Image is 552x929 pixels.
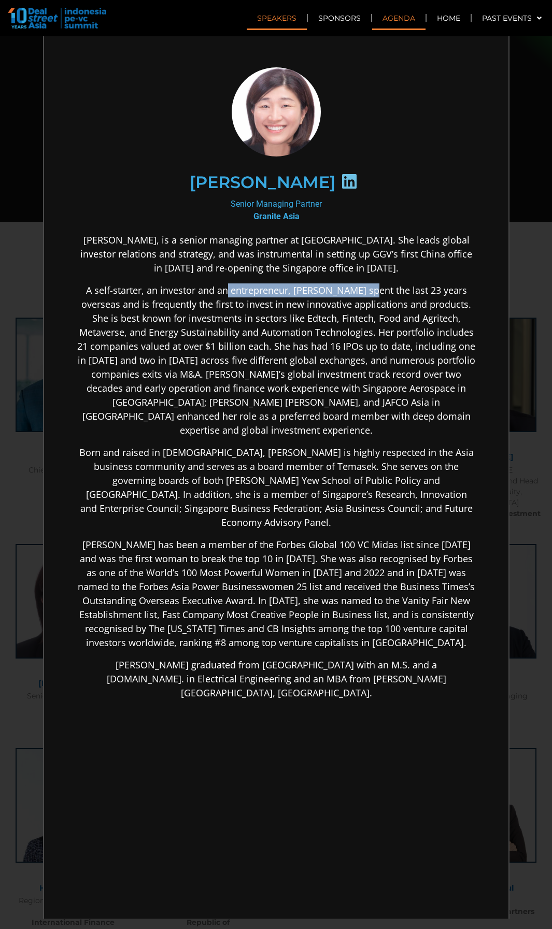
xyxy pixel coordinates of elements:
[427,6,471,30] a: Home
[33,623,432,665] p: [PERSON_NAME] graduated from [GEOGRAPHIC_DATA] with an M.S. and a [DOMAIN_NAME]. in Electrical En...
[33,503,432,615] p: [PERSON_NAME] has been a member of the Forbes Global 100 VC Midas list since [DATE] and was the f...
[33,249,432,403] p: A self-starter, an investor and an entrepreneur, [PERSON_NAME] spent the last 23 years overseas a...
[209,177,256,187] b: Granite Asia
[472,6,552,30] a: Past Events
[372,6,426,30] a: Agenda
[308,6,371,30] a: Sponsors
[33,411,432,495] p: Born and raised in [DEMOGRAPHIC_DATA], [PERSON_NAME] is highly respected in the Asia business com...
[146,139,291,156] h2: [PERSON_NAME]
[33,163,432,188] div: Senior Managing Partner
[247,6,307,30] a: Speakers
[33,198,432,240] p: [PERSON_NAME], is a senior managing partner at [GEOGRAPHIC_DATA]. She leads global investor relat...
